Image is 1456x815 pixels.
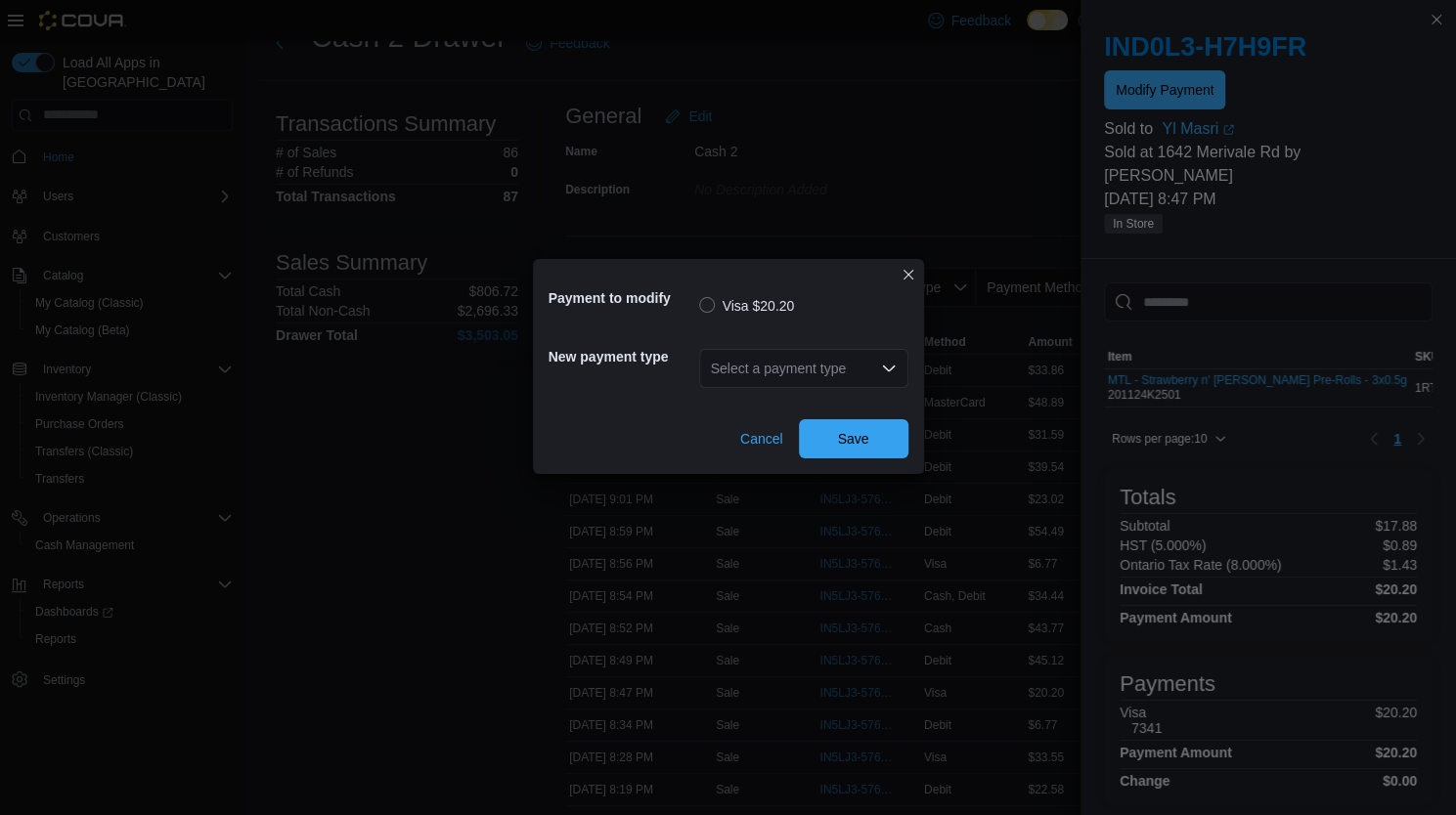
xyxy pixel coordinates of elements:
h5: Payment to modify [549,279,695,318]
input: Accessible screen reader label [711,357,713,380]
button: Save [799,419,908,458]
label: Visa $20.20 [699,294,795,318]
span: Cancel [740,429,783,449]
button: Closes this modal window [897,263,920,286]
span: Save [838,429,869,449]
button: Open list of options [881,361,897,376]
button: Cancel [732,419,791,458]
h5: New payment type [549,337,695,376]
